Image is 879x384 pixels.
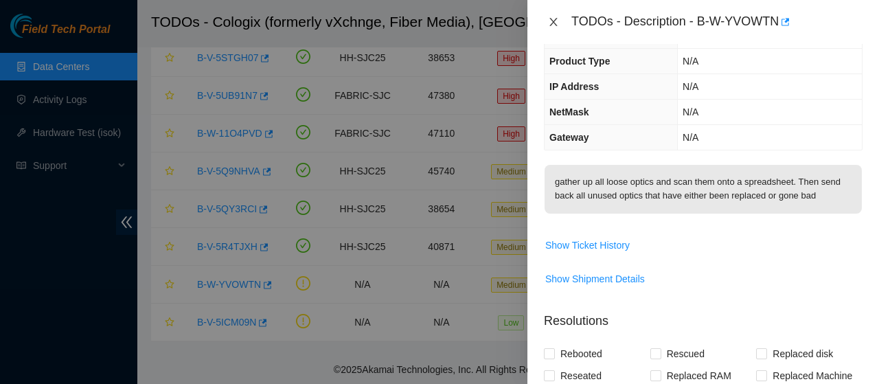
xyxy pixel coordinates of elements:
[545,234,630,256] button: Show Ticket History
[549,106,589,117] span: NetMask
[555,343,608,365] span: Rebooted
[545,165,862,214] p: gather up all loose optics and scan them onto a spreadsheet. Then send back all unused optics tha...
[544,16,563,29] button: Close
[683,56,698,67] span: N/A
[545,238,630,253] span: Show Ticket History
[661,343,710,365] span: Rescued
[545,268,646,290] button: Show Shipment Details
[571,11,863,33] div: TODOs - Description - B-W-YVOWTN
[545,271,645,286] span: Show Shipment Details
[683,106,698,117] span: N/A
[544,301,863,330] p: Resolutions
[767,343,838,365] span: Replaced disk
[683,81,698,92] span: N/A
[549,132,589,143] span: Gateway
[548,16,559,27] span: close
[549,81,599,92] span: IP Address
[683,132,698,143] span: N/A
[549,56,610,67] span: Product Type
